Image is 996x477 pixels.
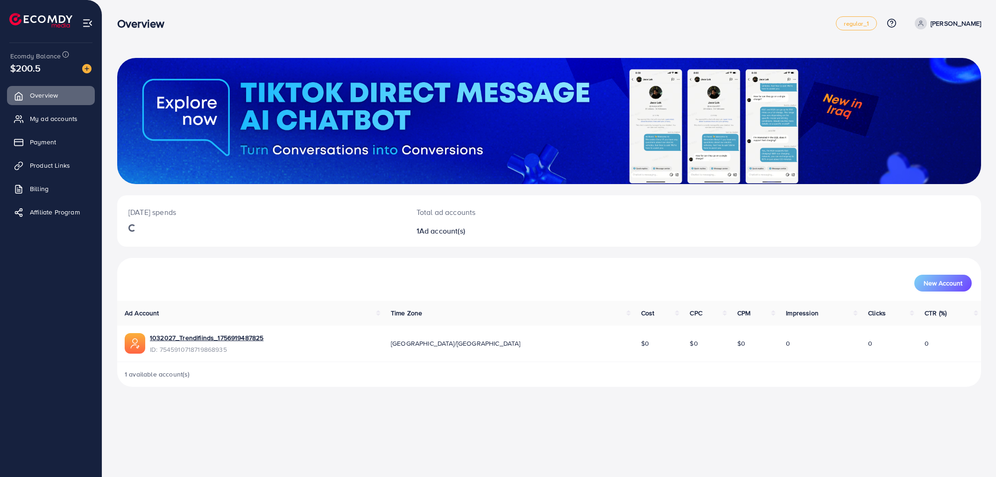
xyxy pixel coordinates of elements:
span: My ad accounts [30,114,78,123]
p: [PERSON_NAME] [931,18,981,29]
a: Billing [7,179,95,198]
h2: 1 [417,227,610,235]
span: 0 [925,339,929,348]
span: regular_1 [844,21,869,27]
span: Overview [30,91,58,100]
span: New Account [924,280,962,286]
img: image [82,64,92,73]
button: New Account [914,275,972,292]
span: 1 available account(s) [125,370,190,379]
img: ic-ads-acc.e4c84228.svg [125,333,145,354]
span: [GEOGRAPHIC_DATA]/[GEOGRAPHIC_DATA] [391,339,521,348]
span: Affiliate Program [30,207,80,217]
a: Overview [7,86,95,105]
a: regular_1 [836,16,876,30]
span: ID: 7545910718719868935 [150,345,263,354]
p: [DATE] spends [128,206,394,218]
p: Total ad accounts [417,206,610,218]
a: My ad accounts [7,109,95,128]
span: Ecomdy Balance [10,51,61,61]
span: 0 [786,339,790,348]
span: Impression [786,308,819,318]
a: Payment [7,133,95,151]
span: Clicks [868,308,886,318]
span: CTR (%) [925,308,947,318]
img: menu [82,18,93,28]
a: [PERSON_NAME] [911,17,981,29]
span: Ad Account [125,308,159,318]
span: Ad account(s) [419,226,465,236]
span: Cost [641,308,655,318]
a: 1032027_Trendifiinds_1756919487825 [150,333,263,342]
span: $0 [690,339,698,348]
span: $0 [737,339,745,348]
h3: Overview [117,17,172,30]
span: $200.5 [10,61,41,75]
img: logo [9,13,72,28]
span: CPM [737,308,750,318]
span: 0 [868,339,872,348]
a: Affiliate Program [7,203,95,221]
span: CPC [690,308,702,318]
a: Product Links [7,156,95,175]
span: Product Links [30,161,70,170]
span: $0 [641,339,649,348]
span: Payment [30,137,56,147]
span: Billing [30,184,49,193]
span: Time Zone [391,308,422,318]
